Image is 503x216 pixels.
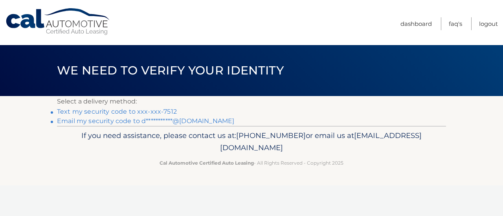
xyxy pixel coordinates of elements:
[449,17,462,30] a: FAQ's
[400,17,432,30] a: Dashboard
[62,129,441,154] p: If you need assistance, please contact us at: or email us at
[57,63,284,78] span: We need to verify your identity
[160,160,254,166] strong: Cal Automotive Certified Auto Leasing
[57,108,177,115] a: Text my security code to xxx-xxx-7512
[57,96,446,107] p: Select a delivery method:
[5,8,111,36] a: Cal Automotive
[236,131,306,140] span: [PHONE_NUMBER]
[62,159,441,167] p: - All Rights Reserved - Copyright 2025
[479,17,498,30] a: Logout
